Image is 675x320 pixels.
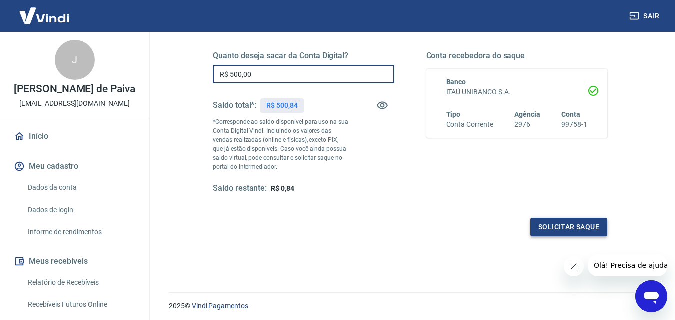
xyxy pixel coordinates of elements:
[14,84,135,94] p: [PERSON_NAME] de Paiva
[561,110,580,118] span: Conta
[12,0,77,31] img: Vindi
[588,254,667,276] iframe: Mensagem da empresa
[514,110,540,118] span: Agência
[24,200,137,220] a: Dados de login
[213,100,256,110] h5: Saldo total*:
[446,119,493,130] h6: Conta Corrente
[24,177,137,198] a: Dados da conta
[192,302,248,310] a: Vindi Pagamentos
[514,119,540,130] h6: 2976
[213,51,394,61] h5: Quanto deseja sacar da Conta Digital?
[271,184,294,192] span: R$ 0,84
[213,183,267,194] h5: Saldo restante:
[561,119,587,130] h6: 99758-1
[530,218,607,236] button: Solicitar saque
[12,155,137,177] button: Meu cadastro
[19,98,130,109] p: [EMAIL_ADDRESS][DOMAIN_NAME]
[266,100,298,111] p: R$ 500,84
[55,40,95,80] div: J
[169,301,651,311] p: 2025 ©
[213,117,349,171] p: *Corresponde ao saldo disponível para uso na sua Conta Digital Vindi. Incluindo os valores das ve...
[426,51,608,61] h5: Conta recebedora do saque
[24,294,137,315] a: Recebíveis Futuros Online
[627,7,663,25] button: Sair
[12,125,137,147] a: Início
[6,7,84,15] span: Olá! Precisa de ajuda?
[446,78,466,86] span: Banco
[446,87,588,97] h6: ITAÚ UNIBANCO S.A.
[564,256,584,276] iframe: Fechar mensagem
[12,250,137,272] button: Meus recebíveis
[24,222,137,242] a: Informe de rendimentos
[24,272,137,293] a: Relatório de Recebíveis
[635,280,667,312] iframe: Botão para abrir a janela de mensagens
[446,110,461,118] span: Tipo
